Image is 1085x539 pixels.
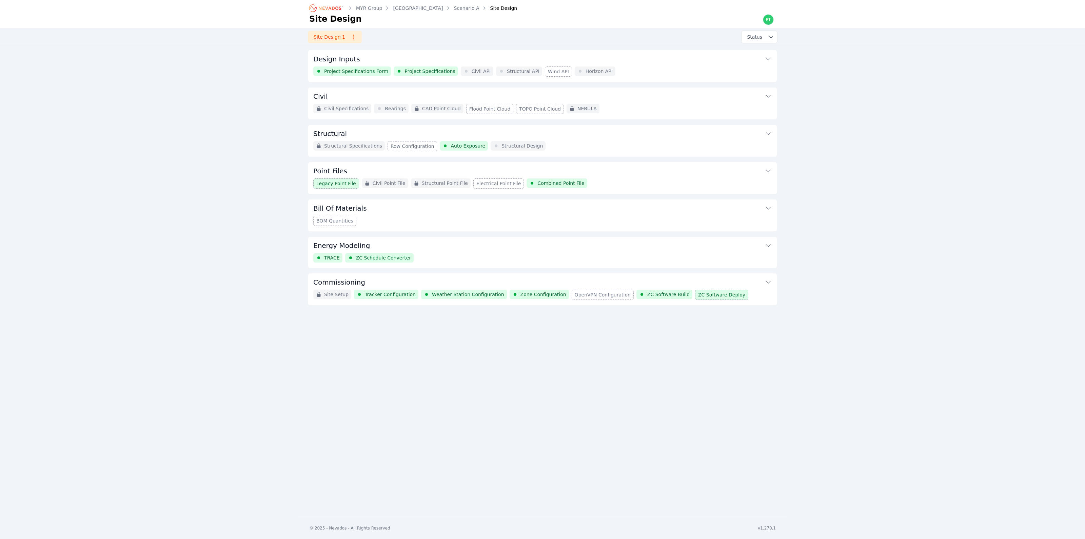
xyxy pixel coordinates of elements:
span: Legacy Point File [316,180,356,187]
a: Site Design 1 [308,31,362,43]
div: Point FilesLegacy Point FileCivil Point FileStructural Point FileElectrical Point FileCombined Po... [308,162,777,194]
span: Horizon API [586,68,613,75]
a: Scenario A [454,5,479,12]
button: Design Inputs [313,50,772,66]
div: Energy ModelingTRACEZC Schedule Converter [308,237,777,268]
button: Bill Of Materials [313,199,772,216]
img: ethan.harte@nevados.solar [763,14,774,25]
div: v1.270.1 [758,525,776,531]
button: Energy Modeling [313,237,772,253]
div: Design InputsProject Specifications FormProject SpecificationsCivil APIStructural APIWind APIHori... [308,50,777,82]
h3: Civil [313,92,328,101]
div: © 2025 - Nevados - All Rights Reserved [309,525,390,531]
span: Tracker Configuration [365,291,416,298]
div: Bill Of MaterialsBOM Quantities [308,199,777,231]
h3: Commissioning [313,277,365,287]
span: Zone Configuration [520,291,566,298]
span: Structural API [507,68,539,75]
a: [GEOGRAPHIC_DATA] [393,5,443,12]
div: Site Design [481,5,517,12]
span: Combined Point File [537,180,584,187]
a: MYR Group [356,5,382,12]
span: Structural Specifications [324,142,382,149]
span: ZC Software Deploy [698,291,745,298]
h3: Bill Of Materials [313,204,367,213]
span: Structural Design [501,142,543,149]
h3: Energy Modeling [313,241,370,250]
button: Status [742,31,777,43]
span: BOM Quantities [316,217,353,224]
span: ZC Software Build [647,291,690,298]
span: Civil Specifications [324,105,369,112]
span: Structural Point File [422,180,468,187]
span: Project Specifications Form [324,68,388,75]
span: ZC Schedule Converter [356,254,411,261]
h3: Design Inputs [313,54,360,64]
button: Civil [313,88,772,104]
span: Project Specifications [405,68,455,75]
span: OpenVPN Configuration [575,291,631,298]
div: CommissioningSite SetupTracker ConfigurationWeather Station ConfigurationZone ConfigurationOpenVP... [308,273,777,305]
h3: Point Files [313,166,347,176]
span: Wind API [548,68,569,75]
div: CivilCivil SpecificationsBearingsCAD Point CloudFlood Point CloudTOPO Point CloudNEBULA [308,88,777,119]
span: Auto Exposure [451,142,485,149]
button: Structural [313,125,772,141]
span: Status [744,34,762,40]
span: Weather Station Configuration [432,291,504,298]
span: Civil API [472,68,491,75]
span: Flood Point Cloud [469,105,511,112]
span: Civil Point File [373,180,406,187]
span: TOPO Point Cloud [519,105,561,112]
span: NEBULA [577,105,597,112]
span: CAD Point Cloud [422,105,461,112]
span: Site Setup [324,291,349,298]
h1: Site Design [309,14,362,24]
button: Point Files [313,162,772,178]
button: Commissioning [313,273,772,290]
span: Electrical Point File [476,180,521,187]
nav: Breadcrumb [309,3,517,14]
div: StructuralStructural SpecificationsRow ConfigurationAuto ExposureStructural Design [308,125,777,157]
h3: Structural [313,129,347,138]
span: Row Configuration [391,143,434,150]
span: TRACE [324,254,340,261]
span: Bearings [385,105,406,112]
